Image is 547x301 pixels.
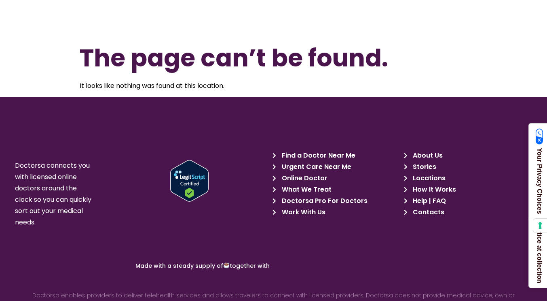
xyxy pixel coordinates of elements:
span: Stories [411,161,436,173]
span: What We Treat [280,184,332,195]
a: About Us [404,150,530,161]
p: Doctorsa connects you with licensed online doctors around the clock so you can quickly sort out y... [15,160,95,228]
span: Locations [411,173,446,184]
span: Contacts [411,207,444,218]
a: Stories [404,161,530,173]
a: What We Treat [272,184,399,195]
button: Your consent preferences for tracking technologies [533,219,547,233]
a: Work With Us [272,207,399,218]
span: Online Doctor [280,173,327,184]
img: ☕ [224,263,229,268]
a: Contacts [404,207,530,218]
span: How It Works [411,184,456,195]
a: Doctorsa Pro For Doctors [272,195,399,207]
span: About Us [411,150,443,161]
img: Verify Approval for www.doctorsa.com [170,160,209,202]
span: Doctorsa Pro For Doctors [280,195,367,207]
a: Help | FAQ [404,195,530,207]
span: Find a Doctor Near Me [280,150,355,161]
p: It looks like nothing was found at this location. [80,80,468,92]
p: Made with a steady supply of together with [56,263,270,269]
a: Find a Doctor Near Me [272,150,399,161]
a: Verify LegitScript Approval for www.doctorsa.com [170,160,278,202]
span: Urgent Care Near Me [280,161,351,173]
span: Work With Us [280,207,325,218]
span: Help | FAQ [411,195,446,207]
a: Locations [404,173,530,184]
a: Online Doctor [272,173,399,184]
h1: The page can’t be found. [80,42,468,74]
a: Urgent Care Near Me [272,161,399,173]
img: California Consumer Privacy Act (CCPA) Opt-Out Icon [536,128,543,145]
a: How It Works [404,184,530,195]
